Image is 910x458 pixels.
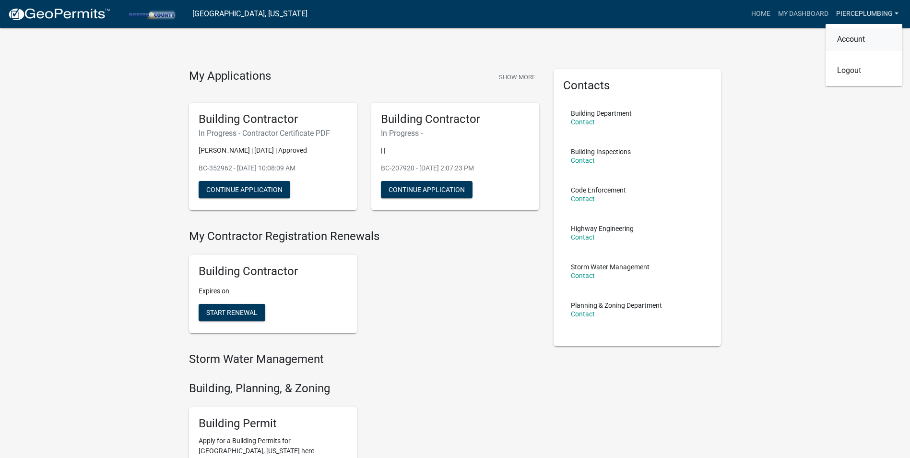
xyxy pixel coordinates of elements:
a: Logout [826,59,902,82]
a: [GEOGRAPHIC_DATA], [US_STATE] [192,6,307,22]
button: Show More [495,69,539,85]
p: Building Inspections [571,148,631,155]
a: My Dashboard [774,5,832,23]
p: Building Department [571,110,632,117]
button: Start Renewal [199,304,265,321]
a: Contact [571,157,595,164]
a: Pierceplumbing [832,5,902,23]
p: [PERSON_NAME] | [DATE] | Approved [199,145,347,156]
h6: In Progress - [381,129,530,138]
a: Contact [571,195,595,203]
a: Contact [571,233,595,241]
h4: Building, Planning, & Zoning [189,382,539,396]
h5: Building Contractor [199,265,347,278]
a: Account [826,28,902,51]
p: Planning & Zoning Department [571,302,662,309]
p: BC-352962 - [DATE] 10:08:09 AM [199,163,347,173]
h4: Storm Water Management [189,352,539,366]
div: Pierceplumbing [826,24,902,86]
a: Contact [571,118,595,126]
h5: Building Permit [199,417,347,431]
p: | | [381,145,530,156]
a: Home [747,5,774,23]
p: Code Enforcement [571,187,626,193]
h6: In Progress - Contractor Certificate PDF [199,129,347,138]
h5: Building Contractor [381,112,530,126]
a: Contact [571,272,595,279]
wm-registration-list-section: My Contractor Registration Renewals [189,229,539,341]
a: Contact [571,310,595,318]
h4: My Contractor Registration Renewals [189,229,539,243]
span: Start Renewal [206,309,258,316]
img: Porter County, Indiana [118,7,185,20]
p: BC-207920 - [DATE] 2:07:23 PM [381,163,530,173]
h5: Building Contractor [199,112,347,126]
p: Highway Engineering [571,225,634,232]
p: Apply for a Building Permits for [GEOGRAPHIC_DATA], [US_STATE] here [199,436,347,456]
h4: My Applications [189,69,271,84]
h5: Contacts [563,79,712,93]
button: Continue Application [381,181,473,198]
p: Expires on [199,286,347,296]
button: Continue Application [199,181,290,198]
p: Storm Water Management [571,264,650,270]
